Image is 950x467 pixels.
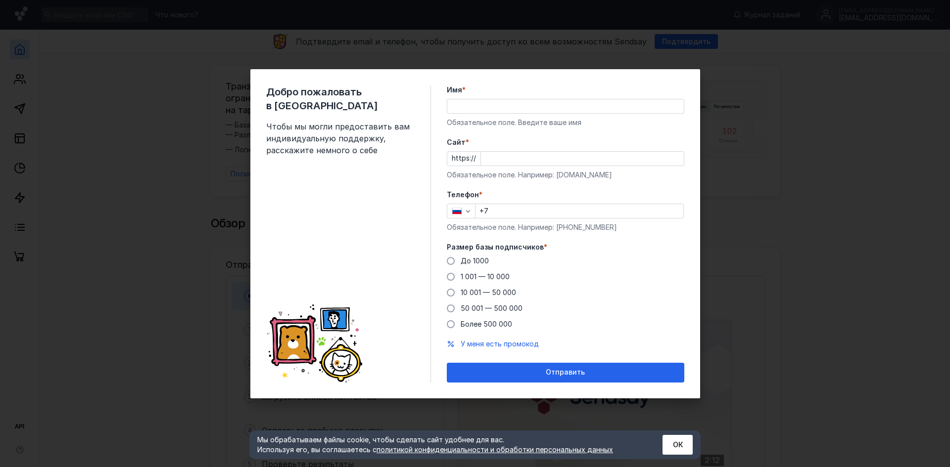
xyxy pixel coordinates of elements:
[447,242,544,252] span: Размер базы подписчиков
[461,340,539,348] span: У меня есть промокод
[447,363,684,382] button: Отправить
[663,435,693,455] button: ОК
[546,368,585,377] span: Отправить
[447,170,684,180] div: Обязательное поле. Например: [DOMAIN_NAME]
[266,121,415,156] span: Чтобы мы могли предоставить вам индивидуальную поддержку, расскажите немного о себе
[461,272,510,281] span: 1 001 — 10 000
[461,288,516,297] span: 10 001 — 50 000
[447,222,684,232] div: Обязательное поле. Например: [PHONE_NUMBER]
[461,304,522,312] span: 50 001 — 500 000
[447,137,466,147] span: Cайт
[447,190,479,200] span: Телефон
[447,118,684,127] div: Обязательное поле. Введите ваше имя
[461,256,489,265] span: До 1000
[461,320,512,328] span: Более 500 000
[447,85,462,95] span: Имя
[461,339,539,349] button: У меня есть промокод
[257,435,638,455] div: Мы обрабатываем файлы cookie, чтобы сделать сайт удобнее для вас. Используя его, вы соглашаетесь c
[377,445,613,454] a: политикой конфиденциальности и обработки персональных данных
[266,85,415,113] span: Добро пожаловать в [GEOGRAPHIC_DATA]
